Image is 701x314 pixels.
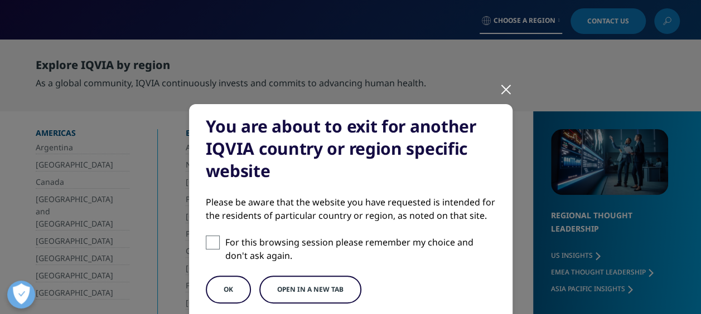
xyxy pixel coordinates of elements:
button: OK [206,276,251,303]
div: Please be aware that the website you have requested is intended for the residents of particular c... [206,195,496,222]
button: Open in a new tab [259,276,361,303]
div: You are about to exit for another IQVIA country or region specific website [206,115,496,182]
p: For this browsing session please remember my choice and don't ask again. [225,235,496,262]
button: Open Preferences [7,281,35,308]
